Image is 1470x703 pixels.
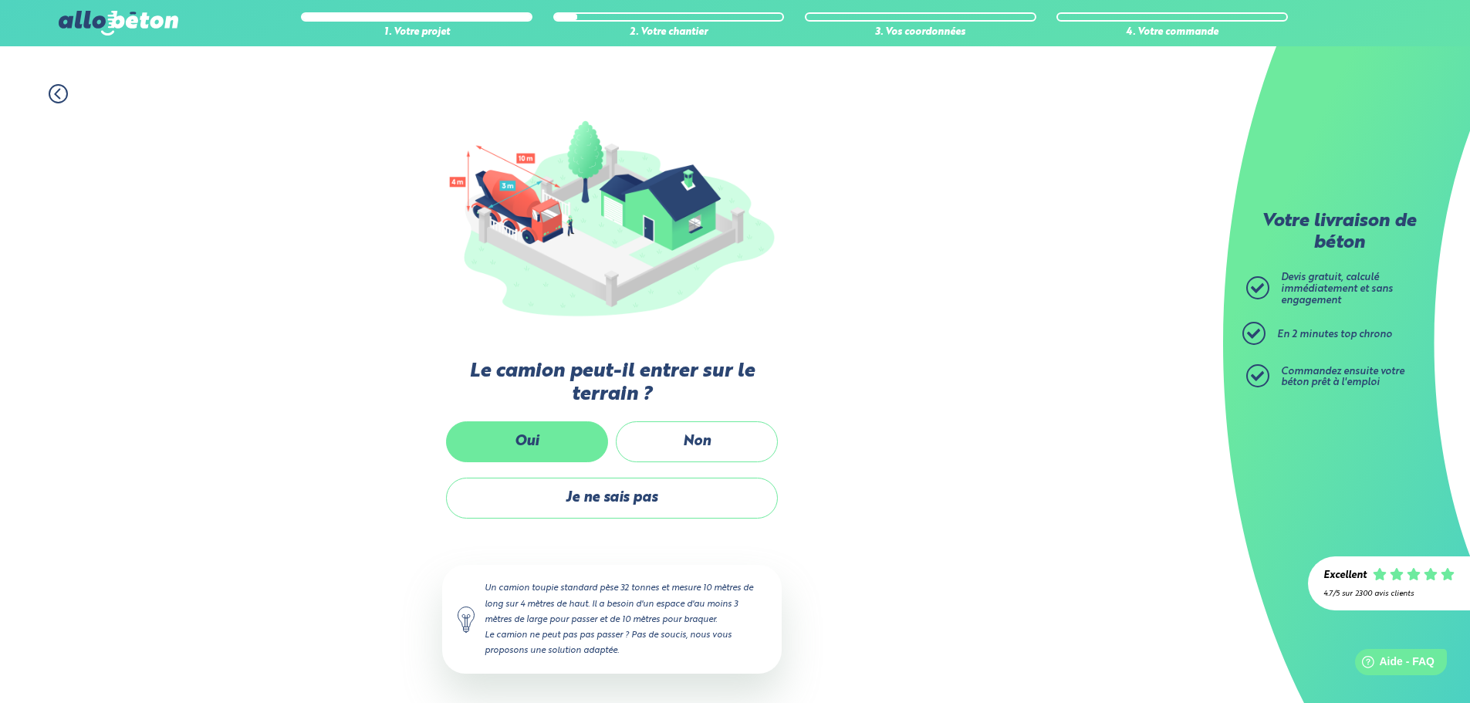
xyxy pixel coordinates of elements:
div: Un camion toupie standard pèse 32 tonnes et mesure 10 mètres de long sur 4 mètres de haut. Il a b... [442,565,782,674]
div: 4. Votre commande [1056,27,1288,39]
div: 1. Votre projet [301,27,532,39]
label: Oui [446,421,608,462]
div: 2. Votre chantier [553,27,785,39]
label: Non [616,421,778,462]
iframe: Help widget launcher [1333,643,1453,686]
div: 3. Vos coordonnées [805,27,1036,39]
label: Je ne sais pas [446,478,778,519]
label: Le camion peut-il entrer sur le terrain ? [442,360,782,406]
img: allobéton [59,11,177,35]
